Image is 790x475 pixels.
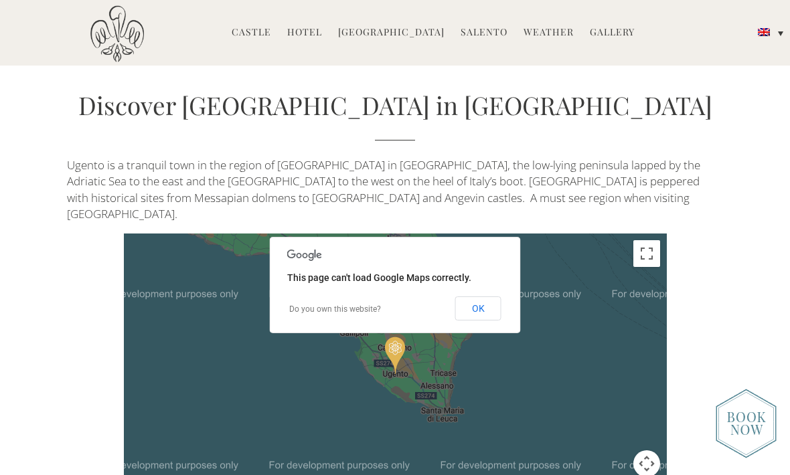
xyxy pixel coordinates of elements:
a: Do you own this website? [289,304,381,314]
button: OK [455,296,501,320]
img: English [758,28,770,36]
a: Hotel [287,25,322,41]
div: Castello di Ugento [380,331,410,379]
a: Castle [232,25,271,41]
p: Ugento is a tranquil town in the region of [GEOGRAPHIC_DATA] in [GEOGRAPHIC_DATA], the low-lying ... [67,157,723,222]
a: Weather [524,25,574,41]
a: Gallery [590,25,635,41]
a: [GEOGRAPHIC_DATA] [338,25,445,41]
span: This page can't load Google Maps correctly. [287,272,471,283]
a: Salento [461,25,507,41]
img: Castello di Ugento [90,5,144,62]
button: Toggle fullscreen view [633,240,660,267]
img: new-booknow.png [716,389,777,458]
